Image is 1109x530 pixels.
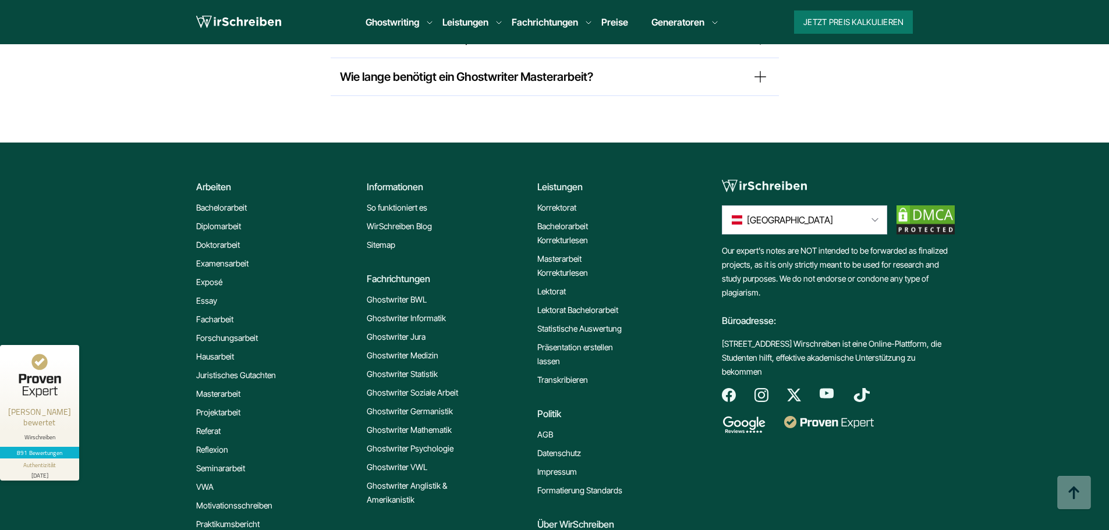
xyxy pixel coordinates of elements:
a: Preise [601,16,628,28]
a: Doktorarbeit [196,238,240,252]
a: Ghostwriter VWL [367,460,427,474]
a: Ghostwriter Psychologie [367,442,453,456]
img: youtube [820,388,834,399]
img: instagram [754,388,768,402]
a: Ghostwriting [366,15,419,29]
a: Essay [196,294,217,308]
a: WirSchreiben Blog [367,219,432,233]
div: Politik [537,407,699,421]
a: Statistische Auswertung [537,322,622,336]
a: Lektorat [537,284,566,298]
a: Ghostwriter Medizin [367,348,438,362]
a: Korrektorat [537,201,576,215]
img: dmca [897,205,955,234]
a: Projektarbeit [196,405,240,419]
a: Präsentation erstellen lassen [537,340,630,368]
a: Bachelorarbeit [196,201,247,215]
div: [DATE] [5,469,75,478]
a: Diplomarbeit [196,219,241,233]
a: Masterarbeit [196,387,240,401]
a: Leistungen [442,15,488,29]
div: Authentizität [23,461,56,469]
summary: Wie lange benötigt ein Ghostwriter Masterarbeit? [340,67,770,86]
img: logo wirschreiben [196,13,281,31]
img: Österreich [732,213,742,227]
a: Ghostwriter Germanistik [367,404,453,418]
a: Generatoren [651,15,704,29]
a: Ghostwriter Mathematik [367,423,452,437]
a: AGB [537,428,553,442]
a: Examensarbeit [196,257,249,271]
a: Hausarbeit [196,350,234,364]
div: Our expert's notes are NOT intended to be forwarded as finalized projects, as it is only strictly... [722,244,955,388]
a: Ghostwriter Jura [367,330,426,344]
a: Impressum [537,465,577,479]
a: Datenschutz [537,446,581,460]
a: Formatierung Standards [537,483,622,497]
div: Büroadresse: [722,300,955,337]
a: Bachelorarbeit Korrekturlesen [537,219,630,247]
div: Leistungen [537,180,699,194]
a: Seminararbeit [196,461,245,475]
a: So funktioniert es [367,201,427,215]
a: Masterarbeit Korrekturlesen [537,252,630,280]
a: Fachrichtungen [512,15,578,29]
img: proven expert [784,416,874,428]
a: Ghostwriter BWL [367,293,427,307]
span: [GEOGRAPHIC_DATA] [747,213,833,227]
a: Ghostwriter Anglistik & Amerikanistik [367,479,460,507]
a: Reflexion [196,443,228,457]
a: Sitemap [367,238,395,252]
a: Juristisches Gutachten [196,368,276,382]
button: Jetzt Preis kalkulieren [794,10,913,34]
img: facebook [722,388,736,402]
img: button top [1057,476,1092,511]
a: Referat [196,424,221,438]
a: Forschungsarbeit [196,331,258,345]
img: twitter [787,388,801,402]
img: logo-footer [722,180,807,193]
a: Ghostwriter Informatik [367,311,446,325]
img: google reviews [722,416,766,433]
a: Lektorat Bachelorarbeit [537,303,618,317]
a: Motivationsschreiben [196,499,272,513]
img: tiktok [852,388,871,402]
a: Facharbeit [196,312,233,326]
a: Transkribieren [537,373,588,387]
a: Exposé [196,275,222,289]
a: VWA [196,480,214,494]
a: Ghostwriter Soziale Arbeit [367,386,458,400]
div: Wirschreiben [5,433,75,441]
div: Fachrichtungen [367,272,528,286]
div: Arbeiten [196,180,357,194]
div: Informationen [367,180,528,194]
a: Ghostwriter Statistik [367,367,438,381]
